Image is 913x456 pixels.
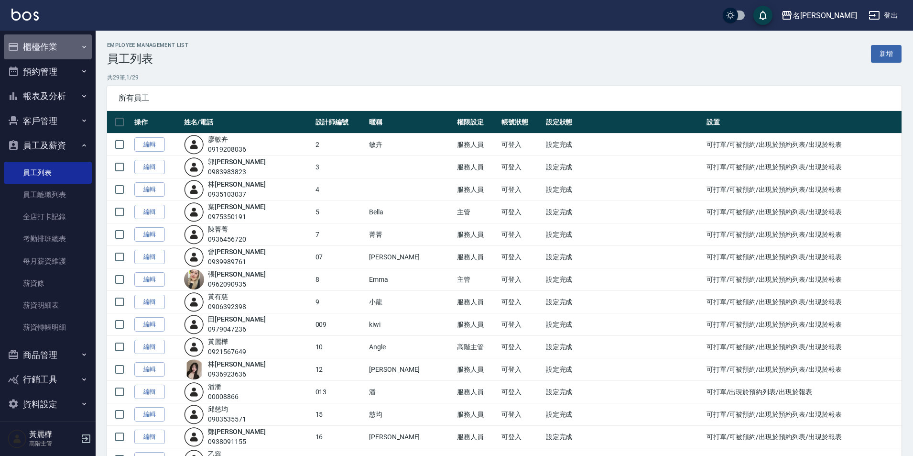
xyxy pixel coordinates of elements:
td: 設定完成 [543,313,704,336]
td: 服務人員 [455,246,499,268]
a: 葉[PERSON_NAME] [208,203,265,211]
td: 設定完成 [543,156,704,178]
td: kiwi [367,313,455,336]
td: 9 [313,291,367,313]
div: 0921567649 [208,347,246,357]
th: 設置 [704,111,902,133]
img: avatar.jpeg [184,359,204,379]
td: 可打單/可被預約/出現於預約列表/出現於報表 [704,156,902,178]
img: user-login-man-human-body-mobile-person-512.png [184,179,204,200]
div: 0903535571 [208,414,246,424]
td: 可登入 [499,358,543,381]
p: 共 29 筆, 1 / 29 [107,73,902,82]
div: 0936923636 [208,369,265,379]
td: 敏卉 [367,133,455,156]
a: 張[PERSON_NAME] [208,270,265,278]
a: 編輯 [134,205,165,220]
th: 操作 [132,111,182,133]
td: [PERSON_NAME] [367,246,455,268]
button: 預約管理 [4,59,92,84]
td: 可登入 [499,156,543,178]
div: 0962090935 [208,279,265,289]
a: 林[PERSON_NAME] [208,360,265,368]
td: 設定完成 [543,358,704,381]
td: [PERSON_NAME] [367,426,455,448]
td: 16 [313,426,367,448]
th: 暱稱 [367,111,455,133]
td: 可登入 [499,223,543,246]
button: 報表及分析 [4,84,92,109]
th: 姓名/電話 [182,111,313,133]
a: 新增 [871,45,902,63]
td: 可登入 [499,201,543,223]
td: 5 [313,201,367,223]
td: 可打單/可被預約/出現於預約列表/出現於報表 [704,336,902,358]
td: 可登入 [499,133,543,156]
td: 可打單/可被預約/出現於預約列表/出現於報表 [704,426,902,448]
td: 服務人員 [455,223,499,246]
a: 編輯 [134,272,165,287]
a: 全店打卡記錄 [4,206,92,228]
div: 名[PERSON_NAME] [793,10,857,22]
td: 4 [313,178,367,201]
a: 廖敏卉 [208,135,228,143]
img: Logo [11,9,39,21]
img: user-login-man-human-body-mobile-person-512.png [184,382,204,402]
td: 可打單/可被預約/出現於預約列表/出現於報表 [704,403,902,426]
button: 名[PERSON_NAME] [777,6,861,25]
td: 設定完成 [543,223,704,246]
td: 可打單/可被預約/出現於預約列表/出現於報表 [704,291,902,313]
div: 0906392398 [208,302,246,312]
a: 員工離職列表 [4,184,92,206]
td: 可打單/可被預約/出現於預約列表/出現於報表 [704,358,902,381]
td: 服務人員 [455,381,499,403]
td: 高階主管 [455,336,499,358]
td: 設定完成 [543,133,704,156]
td: 服務人員 [455,358,499,381]
td: 可打單/可被預約/出現於預約列表/出現於報表 [704,201,902,223]
td: 設定完成 [543,403,704,426]
a: 曾[PERSON_NAME] [208,248,265,256]
th: 權限設定 [455,111,499,133]
a: 田[PERSON_NAME] [208,315,265,323]
td: 設定完成 [543,268,704,291]
td: 設定完成 [543,381,704,403]
button: 商品管理 [4,343,92,367]
td: Angle [367,336,455,358]
img: user-login-man-human-body-mobile-person-512.png [184,202,204,222]
a: 薪資明細表 [4,294,92,316]
td: 可登入 [499,336,543,358]
button: 櫃檯作業 [4,34,92,59]
td: 可登入 [499,426,543,448]
td: 009 [313,313,367,336]
a: 薪資條 [4,272,92,294]
a: 鄭[PERSON_NAME] [208,428,265,435]
a: 陳菁菁 [208,225,228,233]
td: 潘 [367,381,455,403]
td: 15 [313,403,367,426]
td: 可登入 [499,268,543,291]
a: 編輯 [134,385,165,400]
th: 設計師編號 [313,111,367,133]
a: 薪資轉帳明細 [4,316,92,338]
a: 編輯 [134,227,165,242]
td: 服務人員 [455,403,499,426]
a: 考勤排班總表 [4,228,92,250]
h5: 黃麗樺 [29,430,78,439]
td: 可登入 [499,313,543,336]
td: 可打單/可被預約/出現於預約列表/出現於報表 [704,246,902,268]
td: 設定完成 [543,246,704,268]
a: 黃有慈 [208,293,228,300]
td: 設定完成 [543,178,704,201]
button: 登出 [865,7,902,24]
td: 可登入 [499,246,543,268]
td: 8 [313,268,367,291]
img: user-login-man-human-body-mobile-person-512.png [184,314,204,334]
a: 編輯 [134,407,165,422]
button: 員工及薪資 [4,133,92,158]
a: 編輯 [134,362,165,377]
td: 小龍 [367,291,455,313]
td: [PERSON_NAME] [367,358,455,381]
div: 00008866 [208,392,239,402]
img: Person [8,429,27,448]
